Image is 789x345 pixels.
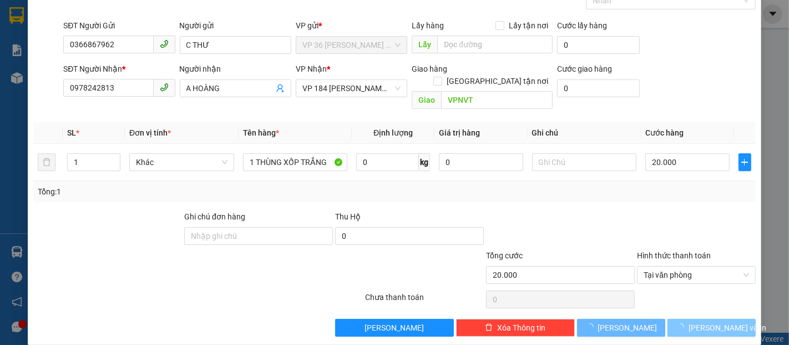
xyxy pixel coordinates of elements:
span: kg [419,153,430,171]
span: Thu Hộ [335,212,361,221]
span: Giao hàng [412,64,447,73]
input: Cước lấy hàng [557,36,640,54]
div: VP gửi [296,19,407,32]
span: [PERSON_NAME] [365,322,424,334]
span: Tại văn phòng [644,267,749,283]
span: loading [586,323,598,331]
span: Cước hàng [645,128,684,137]
div: Tổng: 1 [38,186,305,198]
span: [PERSON_NAME] [598,322,657,334]
span: SL [67,128,76,137]
span: delete [485,323,493,332]
input: Dọc đường [437,36,553,53]
th: Ghi chú [528,122,641,144]
span: phone [160,83,169,92]
input: Ghi chú đơn hàng [184,227,333,245]
span: Lấy tận nơi [504,19,553,32]
span: Lấy [412,36,437,53]
span: Tên hàng [243,128,279,137]
button: [PERSON_NAME] [335,319,454,337]
div: SĐT Người Gửi [63,19,175,32]
span: Giao [412,91,441,109]
label: Cước lấy hàng [557,21,607,30]
span: VP Nhận [296,64,327,73]
label: Cước giao hàng [557,64,612,73]
input: Dọc đường [441,91,553,109]
span: Định lượng [373,128,413,137]
button: deleteXóa Thông tin [456,319,575,337]
span: [PERSON_NAME] và In [689,322,766,334]
span: VP 36 Lê Thành Duy - Bà Rịa [302,37,401,53]
span: loading [676,323,689,331]
span: [GEOGRAPHIC_DATA] tận nơi [442,75,553,87]
span: Xóa Thông tin [497,322,545,334]
input: VD: Bàn, Ghế [243,153,348,171]
span: Tổng cước [486,251,523,260]
label: Ghi chú đơn hàng [184,212,245,221]
input: Cước giao hàng [557,79,640,97]
button: [PERSON_NAME] và In [667,319,756,337]
span: Giá trị hàng [439,128,480,137]
div: Người gửi [180,19,291,32]
div: SĐT Người Nhận [63,63,175,75]
span: Đơn vị tính [129,128,171,137]
span: Khác [136,154,227,171]
span: VP 184 Nguyễn Văn Trỗi - HCM [302,80,401,97]
div: Người nhận [180,63,291,75]
span: plus [739,158,751,167]
label: Hình thức thanh toán [637,251,711,260]
input: 0 [439,153,523,171]
button: delete [38,153,55,171]
button: [PERSON_NAME] [577,319,665,337]
span: user-add [276,84,285,93]
span: Lấy hàng [412,21,444,30]
button: plus [739,153,752,171]
input: Ghi Chú [532,153,637,171]
div: Chưa thanh toán [365,291,485,311]
span: phone [160,39,169,48]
